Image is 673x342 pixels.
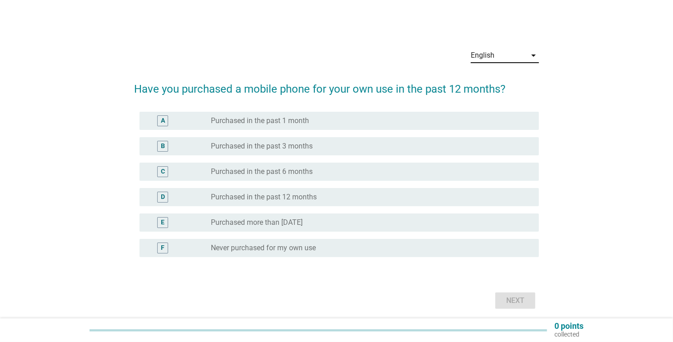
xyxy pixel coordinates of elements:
[211,243,316,253] label: Never purchased for my own use
[211,218,303,227] label: Purchased more than [DATE]
[211,142,313,151] label: Purchased in the past 3 months
[471,51,494,59] div: English
[528,50,539,61] i: arrow_drop_down
[134,72,539,97] h2: Have you purchased a mobile phone for your own use in the past 12 months?
[161,116,165,126] div: A
[161,243,165,253] div: F
[211,167,313,176] label: Purchased in the past 6 months
[211,193,317,202] label: Purchased in the past 12 months
[554,330,583,338] p: collected
[161,142,165,151] div: B
[161,218,165,228] div: E
[554,322,583,330] p: 0 points
[161,167,165,177] div: C
[161,193,165,202] div: D
[211,116,309,125] label: Purchased in the past 1 month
